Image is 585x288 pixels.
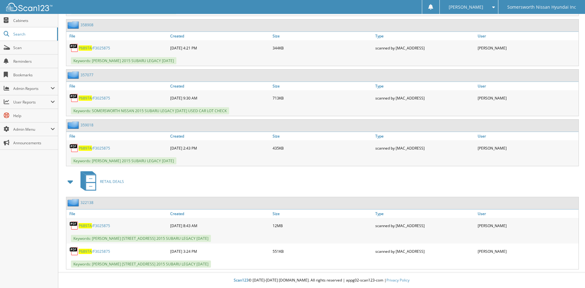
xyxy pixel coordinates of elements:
[169,92,271,104] div: [DATE] 9:30 AM
[386,277,410,283] a: Privacy Policy
[476,210,579,218] a: User
[69,143,79,153] img: PDF.png
[79,146,110,151] a: P6897A/F3025875
[554,258,585,288] iframe: Chat Widget
[71,235,211,242] span: Keywords: [PERSON_NAME] [STREET_ADDRESS] 2015 SUBARU LEGACY [DATE]
[68,71,80,79] img: folder2.png
[476,42,579,54] div: [PERSON_NAME]
[271,82,373,90] a: Size
[13,100,51,105] span: User Reports
[80,200,93,205] a: 322138
[271,245,373,257] div: 551KB
[68,121,80,129] img: folder2.png
[476,132,579,140] a: User
[58,273,585,288] div: © [DATE]-[DATE] [DOMAIN_NAME]. All rights reserved | appg02-scan123-com |
[71,57,176,64] span: Keywords: [PERSON_NAME] 2015 SUBARU LEGACY [DATE]
[169,245,271,257] div: [DATE] 3:24 PM
[169,132,271,140] a: Created
[271,132,373,140] a: Size
[13,45,55,50] span: Scan
[169,219,271,232] div: [DATE] 8:43 AM
[449,5,483,9] span: [PERSON_NAME]
[271,210,373,218] a: Size
[69,221,79,230] img: PDF.png
[13,113,55,118] span: Help
[271,92,373,104] div: 713KB
[13,18,55,23] span: Cabinets
[507,5,576,9] span: Somersworth Nissan Hyundai Inc
[374,132,476,140] a: Type
[79,45,92,51] span: P6897A
[271,42,373,54] div: 344KB
[374,42,476,54] div: scanned by [MAC_ADDRESS]
[13,59,55,64] span: Reminders
[13,127,51,132] span: Admin Menu
[66,32,169,40] a: File
[79,95,92,101] span: P6897A
[374,210,476,218] a: Type
[80,22,93,28] a: 358908
[77,169,124,194] a: RETAIL DEALS
[169,82,271,90] a: Created
[69,43,79,53] img: PDF.png
[71,260,211,268] span: Keywords: [PERSON_NAME] [STREET_ADDRESS] 2015 SUBARU LEGACY [DATE]
[476,92,579,104] div: [PERSON_NAME]
[374,92,476,104] div: scanned by [MAC_ADDRESS]
[13,72,55,78] span: Bookmarks
[169,32,271,40] a: Created
[271,32,373,40] a: Size
[374,245,476,257] div: scanned by [MAC_ADDRESS]
[374,219,476,232] div: scanned by [MAC_ADDRESS]
[374,142,476,154] div: scanned by [MAC_ADDRESS]
[68,199,80,206] img: folder2.png
[79,95,110,101] a: P6897A/F3025875
[374,82,476,90] a: Type
[79,223,110,228] a: P6897A/F3025875
[79,249,92,254] span: P6897A
[374,32,476,40] a: Type
[69,93,79,103] img: PDF.png
[476,219,579,232] div: [PERSON_NAME]
[66,82,169,90] a: File
[13,140,55,146] span: Announcements
[79,223,92,228] span: P6897A
[6,3,52,11] img: scan123-logo-white.svg
[13,86,51,91] span: Admin Reports
[169,210,271,218] a: Created
[68,21,80,29] img: folder2.png
[169,142,271,154] div: [DATE] 2:43 PM
[169,42,271,54] div: [DATE] 4:21 PM
[271,142,373,154] div: 435KB
[71,157,176,164] span: Keywords: [PERSON_NAME] 2015 SUBARU LEGACY [DATE]
[271,219,373,232] div: 12MB
[476,245,579,257] div: [PERSON_NAME]
[100,179,124,184] span: RETAIL DEALS
[79,45,110,51] a: P6897A/F3025875
[79,249,110,254] a: P6897A/F3025875
[66,132,169,140] a: File
[80,72,93,78] a: 357077
[79,146,92,151] span: P6897A
[69,247,79,256] img: PDF.png
[71,107,229,114] span: Keywords: SOMERSWORTH NISSAN 2015 SUBARU LEGACY [DATE] USED CAR LOT CHECK
[80,122,93,128] a: 359018
[476,82,579,90] a: User
[66,210,169,218] a: File
[234,277,249,283] span: Scan123
[13,32,54,37] span: Search
[476,142,579,154] div: [PERSON_NAME]
[476,32,579,40] a: User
